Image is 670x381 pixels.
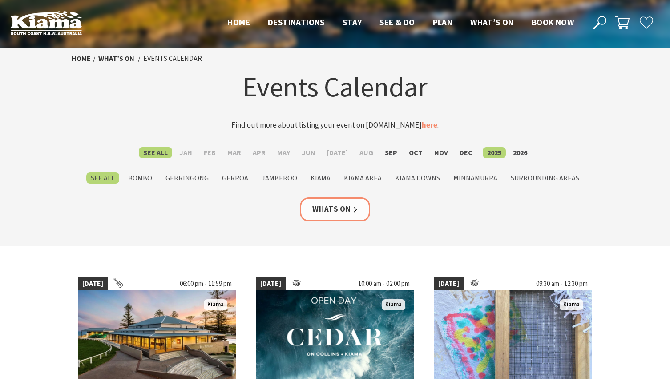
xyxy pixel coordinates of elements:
[72,54,91,63] a: Home
[382,299,405,310] span: Kiama
[506,172,584,184] label: Surrounding Areas
[339,172,386,184] label: Kiama Area
[161,69,509,108] h1: Events Calendar
[532,277,592,291] span: 09:30 am - 12:30 pm
[306,172,335,184] label: Kiama
[175,147,197,158] label: Jan
[434,290,592,379] img: Handmade Paper
[124,172,157,184] label: Bombo
[139,147,172,158] label: See All
[248,147,270,158] label: Apr
[449,172,502,184] label: Minnamurra
[78,277,108,291] span: [DATE]
[379,17,415,28] span: See & Do
[470,17,514,28] span: What’s On
[78,290,236,379] img: Land of Milk an Honey Festival
[227,17,250,28] span: Home
[256,277,286,291] span: [DATE]
[354,277,414,291] span: 10:00 am - 02:00 pm
[218,172,253,184] label: Gerroa
[422,120,437,130] a: here
[86,172,119,184] label: See All
[161,172,213,184] label: Gerringong
[218,16,583,30] nav: Main Menu
[175,277,236,291] span: 06:00 pm - 11:59 pm
[455,147,477,158] label: Dec
[404,147,427,158] label: Oct
[161,119,509,131] p: Find out more about listing your event on [DOMAIN_NAME] .
[257,172,302,184] label: Jamberoo
[434,277,464,291] span: [DATE]
[268,17,325,28] span: Destinations
[560,299,583,310] span: Kiama
[430,147,452,158] label: Nov
[433,17,453,28] span: Plan
[98,54,134,63] a: What’s On
[223,147,246,158] label: Mar
[300,197,370,221] a: Whats On
[343,17,362,28] span: Stay
[483,147,506,158] label: 2025
[323,147,352,158] label: [DATE]
[273,147,295,158] label: May
[355,147,378,158] label: Aug
[532,17,574,28] span: Book now
[391,172,444,184] label: Kiama Downs
[204,299,227,310] span: Kiama
[143,53,202,64] li: Events Calendar
[11,11,82,35] img: Kiama Logo
[380,147,402,158] label: Sep
[297,147,320,158] label: Jun
[199,147,220,158] label: Feb
[509,147,532,158] label: 2026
